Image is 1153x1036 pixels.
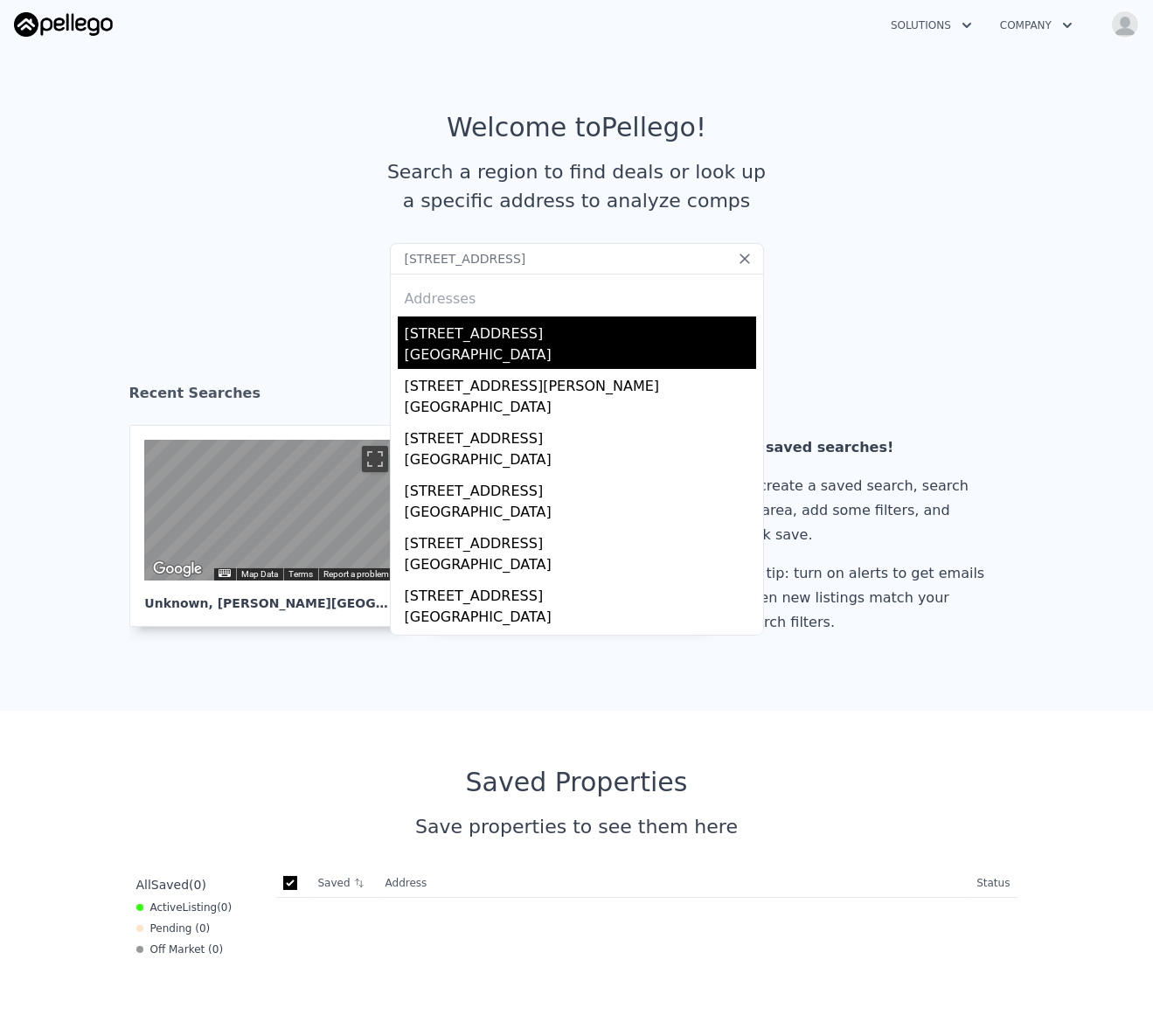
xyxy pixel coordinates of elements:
[129,425,423,627] a: Map Unknown, [PERSON_NAME][GEOGRAPHIC_DATA]
[149,558,206,581] img: Google
[379,869,970,898] th: Address
[288,569,313,579] a: Terms
[447,112,706,143] div: Welcome to Pellego !
[136,942,224,956] div: Off Market ( 0 )
[323,569,389,579] a: Report a problem
[149,558,206,581] a: Open this area in Google Maps (opens a new window)
[151,878,189,892] span: Saved
[129,767,1025,798] div: Saved Properties
[986,10,1087,41] button: Company
[405,554,756,579] div: [GEOGRAPHIC_DATA]
[405,526,756,554] div: [STREET_ADDRESS]
[144,440,394,581] div: Street View
[405,474,756,502] div: [STREET_ADDRESS]
[405,449,756,474] div: [GEOGRAPHIC_DATA]
[311,869,379,897] th: Saved
[129,369,1025,425] div: Recent Searches
[405,631,756,659] div: [STREET_ADDRESS]
[740,435,991,460] div: No saved searches!
[136,921,211,935] div: Pending ( 0 )
[362,446,388,472] button: Toggle fullscreen view
[969,869,1017,898] th: Status
[136,876,206,893] div: All ( 0 )
[405,607,756,631] div: [GEOGRAPHIC_DATA]
[144,440,394,581] div: Map
[183,901,218,914] span: Listing
[405,344,756,369] div: [GEOGRAPHIC_DATA]
[405,316,756,344] div: [STREET_ADDRESS]
[219,569,231,577] button: Keyboard shortcuts
[241,568,278,581] button: Map Data
[405,579,756,607] div: [STREET_ADDRESS]
[129,812,1025,841] div: Save properties to see them here
[14,12,113,37] img: Pellego
[150,900,233,914] span: Active ( 0 )
[405,502,756,526] div: [GEOGRAPHIC_DATA]
[405,369,756,397] div: [STREET_ADDRESS][PERSON_NAME]
[405,397,756,421] div: [GEOGRAPHIC_DATA]
[144,581,394,612] div: Unknown , [PERSON_NAME][GEOGRAPHIC_DATA]
[381,157,773,215] div: Search a region to find deals or look up a specific address to analyze comps
[405,421,756,449] div: [STREET_ADDRESS]
[740,561,991,635] div: Pro tip: turn on alerts to get emails when new listings match your search filters.
[1111,10,1139,38] img: avatar
[740,474,991,547] div: To create a saved search, search an area, add some filters, and click save.
[398,275,756,316] div: Addresses
[877,10,986,41] button: Solutions
[390,243,764,275] input: Search an address or region...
